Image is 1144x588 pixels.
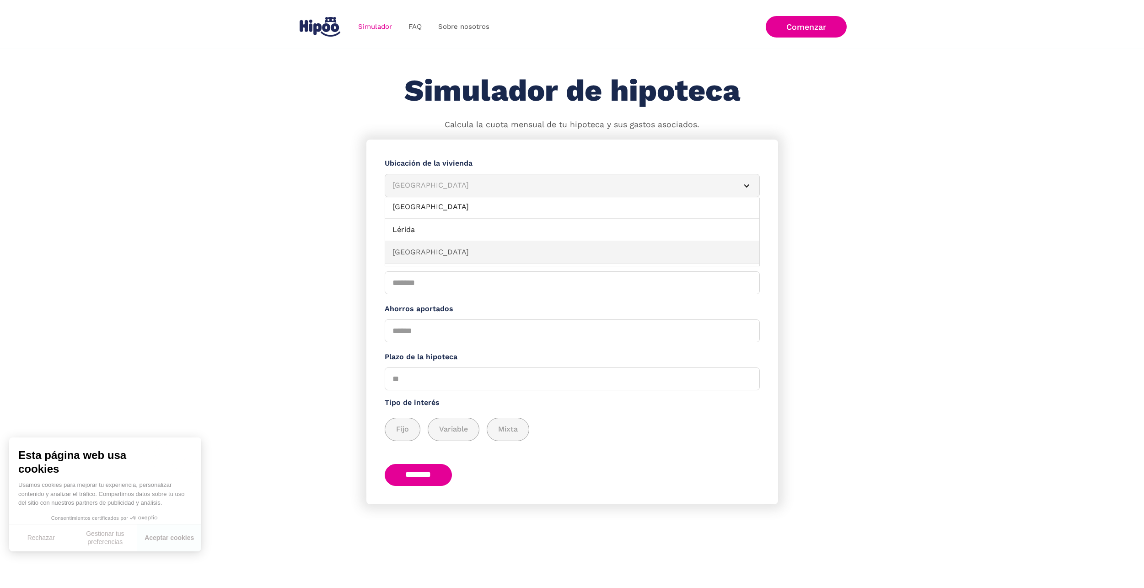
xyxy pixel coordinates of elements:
label: Ahorros aportados [385,303,760,315]
a: Lérida [385,219,759,242]
nav: [GEOGRAPHIC_DATA] [385,198,760,266]
a: [GEOGRAPHIC_DATA] [385,241,759,264]
a: FAQ [400,18,430,36]
article: [GEOGRAPHIC_DATA] [385,174,760,197]
a: Simulador [350,18,400,36]
div: add_description_here [385,418,760,441]
label: Plazo de la hipoteca [385,351,760,363]
span: Fijo [396,424,409,435]
p: Calcula la cuota mensual de tu hipoteca y sus gastos asociados. [445,119,699,131]
span: Mixta [498,424,518,435]
h1: Simulador de hipoteca [404,74,740,108]
a: Malaga [385,264,759,287]
a: Comenzar [766,16,847,38]
label: Tipo de interés [385,397,760,409]
label: Ubicación de la vivienda [385,158,760,169]
a: [GEOGRAPHIC_DATA] [385,196,759,219]
span: Variable [439,424,468,435]
a: Sobre nosotros [430,18,498,36]
form: Simulador Form [366,140,778,504]
div: [GEOGRAPHIC_DATA] [392,180,730,191]
a: home [298,13,343,40]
